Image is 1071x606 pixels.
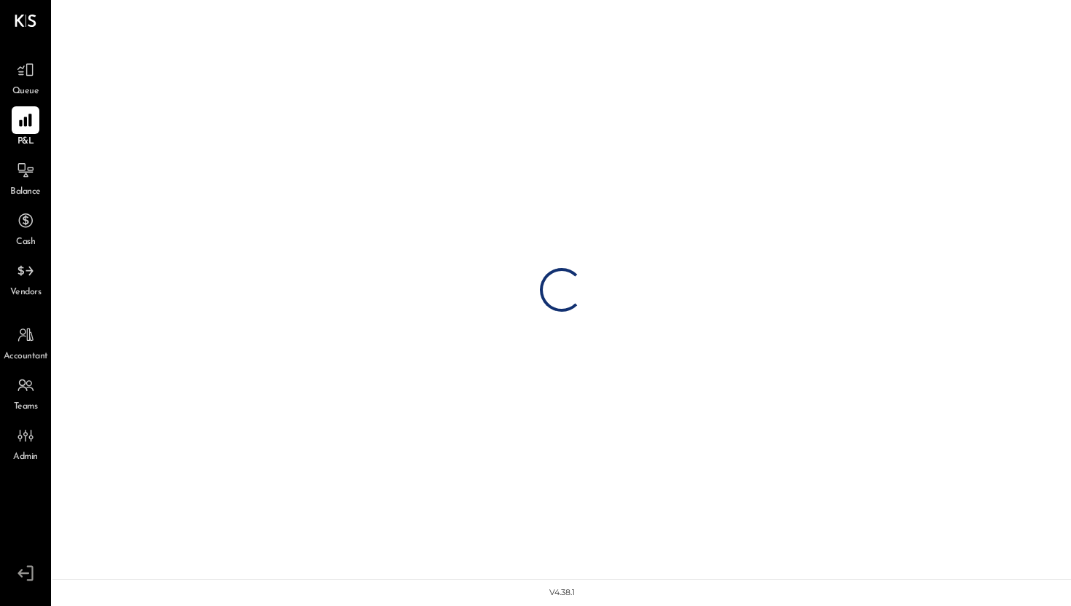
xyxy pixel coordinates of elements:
a: Cash [1,207,50,249]
div: v 4.38.1 [549,587,575,599]
span: Vendors [10,286,42,299]
a: P&L [1,106,50,149]
a: Teams [1,371,50,414]
span: Balance [10,186,41,199]
span: Admin [13,451,38,464]
a: Vendors [1,257,50,299]
a: Queue [1,56,50,98]
a: Balance [1,157,50,199]
span: Cash [16,236,35,249]
span: Teams [14,401,38,414]
span: P&L [17,135,34,149]
span: Accountant [4,350,48,363]
a: Admin [1,422,50,464]
a: Accountant [1,321,50,363]
span: Queue [12,85,39,98]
